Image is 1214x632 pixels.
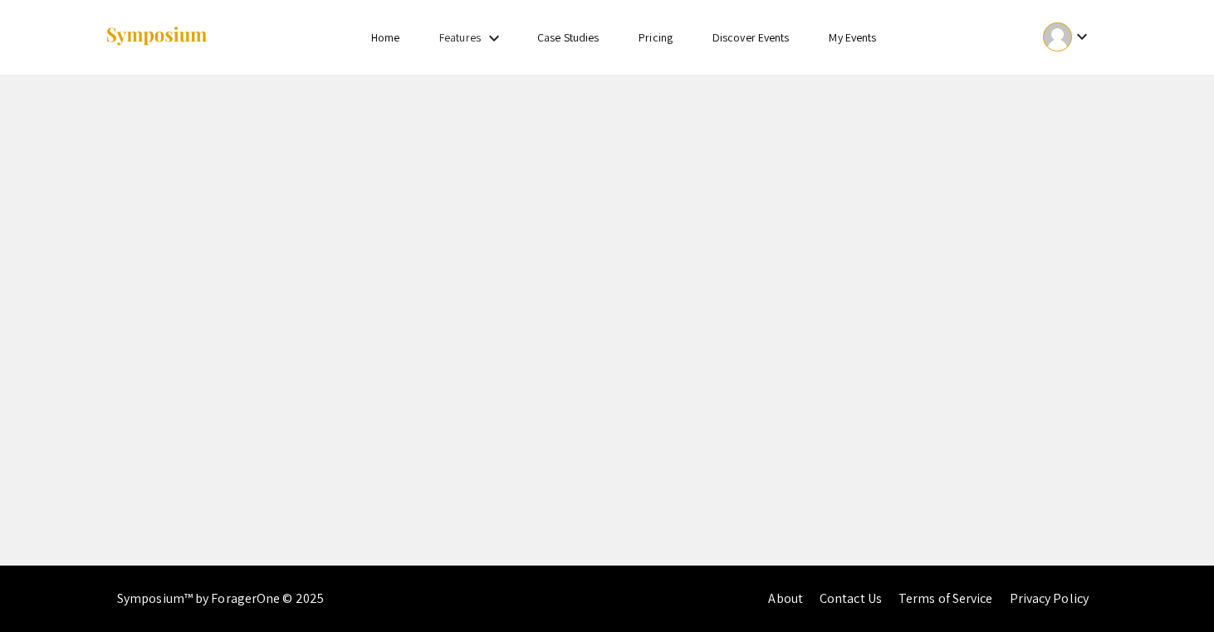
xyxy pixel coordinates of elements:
a: Case Studies [537,30,599,45]
a: Home [371,30,399,45]
mat-icon: Expand account dropdown [1072,27,1092,47]
a: Pricing [639,30,673,45]
a: Terms of Service [898,590,993,607]
a: Features [439,30,481,45]
a: Contact Us [820,590,882,607]
a: My Events [829,30,876,45]
a: About [768,590,803,607]
div: Symposium™ by ForagerOne © 2025 [117,566,324,632]
a: Privacy Policy [1010,590,1089,607]
img: Symposium by ForagerOne [105,26,208,48]
a: Discover Events [712,30,790,45]
button: Expand account dropdown [1026,18,1109,56]
mat-icon: Expand Features list [484,28,504,48]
